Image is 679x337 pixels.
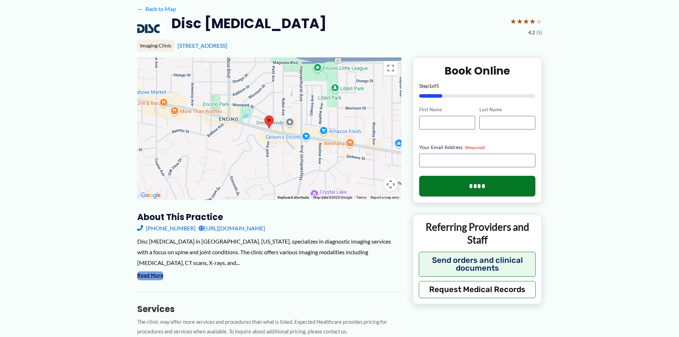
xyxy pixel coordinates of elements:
[278,195,309,200] button: Keyboard shortcuts
[436,83,439,89] span: 5
[528,28,535,37] span: 4.2
[137,40,175,52] div: Imaging Clinic
[139,191,163,200] a: Open this area in Google Maps (opens a new window)
[516,15,523,28] span: ★
[529,15,536,28] span: ★
[137,303,401,315] h3: Services
[313,195,352,199] span: Map data ©2025 Google
[137,236,401,268] div: Disc [MEDICAL_DATA] in [GEOGRAPHIC_DATA], [US_STATE], specializes in diagnostic imaging services ...
[199,223,265,234] a: [URL][DOMAIN_NAME]
[356,195,366,199] a: Terms (opens in new tab)
[536,28,542,37] span: (5)
[536,15,542,28] span: ★
[371,195,399,199] a: Report a map error
[171,15,326,32] h2: Disc [MEDICAL_DATA]
[419,252,536,277] button: Send orders and clinical documents
[419,144,536,151] label: Your Email Address
[384,61,398,75] button: Toggle fullscreen view
[419,220,536,246] p: Referring Providers and Staff
[465,145,485,150] span: (Required)
[419,281,536,298] button: Request Medical Records
[137,4,176,14] a: ←Back to Map
[419,64,536,78] h2: Book Online
[523,15,529,28] span: ★
[384,177,398,192] button: Map camera controls
[137,223,196,234] a: [PHONE_NUMBER]
[429,83,432,89] span: 1
[137,271,163,280] button: Read More
[139,191,163,200] img: Google
[178,42,227,49] a: [STREET_ADDRESS]
[419,83,536,88] p: Step of
[419,106,475,113] label: First Name
[510,15,516,28] span: ★
[137,317,401,337] p: The clinic may offer more services and procedures than what is listed. Expected Healthcare provid...
[137,211,401,223] h3: About this practice
[479,106,535,113] label: Last Name
[137,5,144,12] span: ←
